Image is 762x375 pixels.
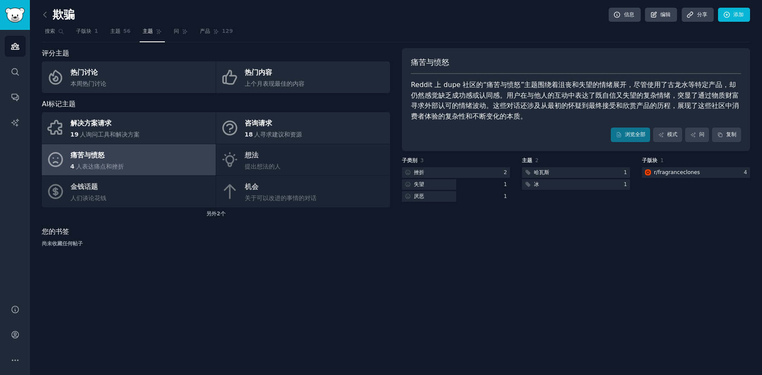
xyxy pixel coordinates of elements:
[143,28,153,34] font: 主题
[70,68,98,76] font: 热门讨论
[94,28,98,34] font: 1
[645,169,651,175] img: 香水克隆
[535,157,539,163] font: 2
[624,169,627,175] font: 1
[504,193,507,199] font: 1
[697,12,707,17] font: 分享
[80,131,140,138] font: 人询问工具和解决方案
[504,181,507,187] font: 1
[504,169,507,175] font: 2
[42,61,216,93] a: 热门讨论本周热门讨论
[522,157,532,163] font: 主题
[245,119,272,127] font: 咨询请求
[411,81,739,120] font: Reddit 上 dupe 社区的“痛苦与愤怒”主题围绕着沮丧和失望的情绪展开，尽管使用了古龙水等特定产品，却仍然感觉缺乏成功感或认同感。用户在与他人的互动中表达了既自信又失望的复杂情绪，突显了...
[174,28,179,34] font: 问
[534,181,539,187] font: 冰
[654,169,658,175] font: r/
[70,80,106,87] font: 本周热门讨论
[534,169,549,175] font: 哈瓦斯
[42,112,216,144] a: 解决方案请求19人询问工具和解决方案
[42,241,83,247] font: 尚未收藏任何帖子
[45,28,55,34] font: 搜索
[611,128,650,142] a: 浏览全部
[200,28,210,34] font: 产品
[624,12,634,17] font: 信息
[110,28,120,34] font: 主题
[5,8,25,23] img: GummySearch 徽标
[712,128,741,142] button: 复制
[107,25,134,42] a: 主题56
[245,131,253,138] font: 18
[42,49,69,57] font: 评分主题
[624,181,627,187] font: 1
[414,169,424,175] font: 挫折
[733,12,744,17] font: 添加
[645,8,677,22] a: 编辑
[420,157,424,163] font: 3
[245,68,272,76] font: 热门内容
[414,181,424,187] font: 失望
[42,227,69,235] font: 您的书签
[660,12,671,17] font: 编辑
[402,167,510,178] a: 挫折2
[699,131,704,137] font: 问
[402,191,510,202] a: 厌恶1
[625,131,645,137] font: 浏览全部
[42,100,76,108] font: AI标记主题
[70,151,105,159] font: 痛苦与愤怒
[254,131,302,138] font: 人寻求建议和资源
[658,169,700,175] font: fragranceclones
[609,8,641,22] a: 信息
[76,163,124,170] font: 人表达痛点和挫折
[245,80,305,87] font: 上个月表现最佳的内容
[206,211,217,217] font: 另外
[726,131,736,137] font: 复制
[685,128,709,142] a: 问
[522,179,630,190] a: 冰1
[197,25,236,42] a: 产品129
[53,8,75,21] font: 欺骗
[411,58,449,67] font: 痛苦与愤怒
[653,128,682,142] a: 模式
[76,28,91,34] font: 子版块
[744,169,747,175] font: 4
[123,28,131,34] font: 56
[140,25,165,42] a: 主题
[70,163,75,170] font: 4
[642,157,657,163] font: 子版块
[402,157,417,163] font: 子类别
[642,167,750,178] a: 香水克隆r/fragranceclones4
[42,25,67,42] a: 搜索
[70,131,79,138] font: 19
[222,28,233,34] font: 129
[216,112,390,144] a: 咨询请求18人寻求建议和资源
[667,131,677,137] font: 模式
[70,119,111,127] font: 解决方案请求
[414,193,424,199] font: 厌恶
[73,25,101,42] a: 子版块1
[171,25,191,42] a: 问
[522,167,630,178] a: 哈瓦斯1
[216,61,390,93] a: 热门内容上个月表现最佳的内容
[402,179,510,190] a: 失望1
[660,157,664,163] font: 1
[718,8,750,22] a: 添加
[682,8,714,22] a: 分享
[217,211,226,217] font: 2个
[42,144,216,176] a: 痛苦与愤怒4人表达痛点和挫折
